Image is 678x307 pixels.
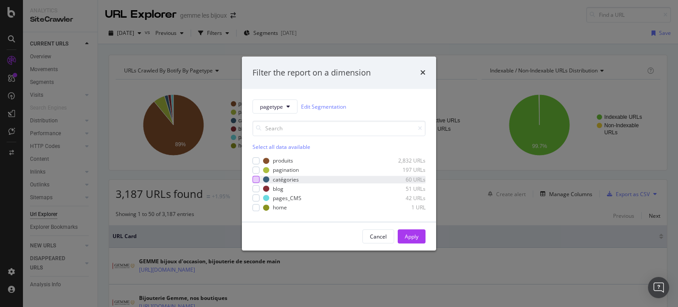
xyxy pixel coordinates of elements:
div: pages_CMS [273,194,301,202]
div: modal [242,57,436,251]
div: 51 URLs [382,185,426,193]
button: Cancel [362,229,394,243]
input: Search [252,121,426,136]
span: pagetype [260,103,283,110]
div: 42 URLs [382,194,426,202]
div: home [273,204,287,211]
button: pagetype [252,99,298,114]
div: times [420,67,426,79]
button: Apply [398,229,426,243]
div: Apply [405,233,418,240]
div: Cancel [370,233,387,240]
a: Edit Segmentation [301,102,346,111]
div: catégories [273,176,299,183]
div: Select all data available [252,143,426,151]
div: 197 URLs [382,167,426,174]
div: Filter the report on a dimension [252,67,371,79]
div: Open Intercom Messenger [648,277,669,298]
div: produits [273,157,293,165]
div: 1 URL [382,204,426,211]
div: 60 URLs [382,176,426,183]
div: pagination [273,167,299,174]
div: 2,832 URLs [382,157,426,165]
div: blog [273,185,283,193]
